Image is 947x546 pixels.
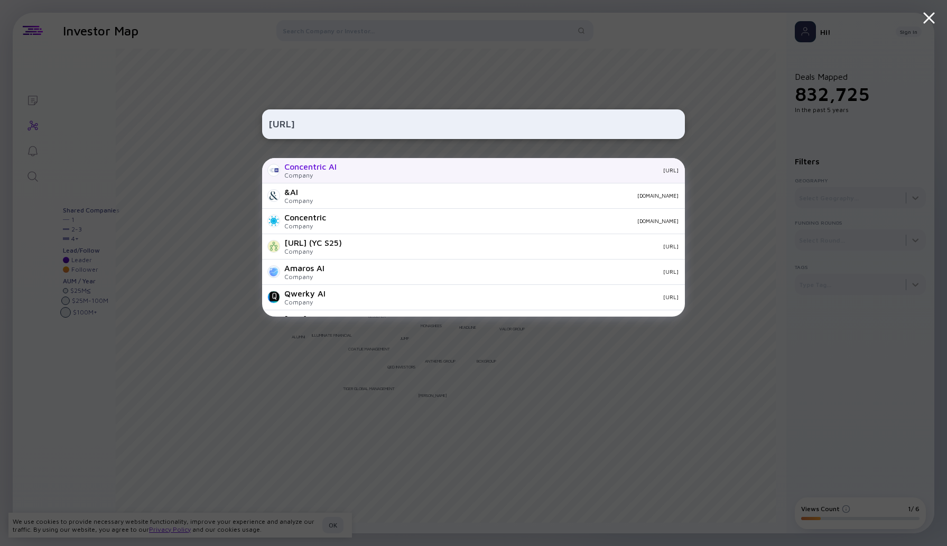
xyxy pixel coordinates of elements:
[284,289,326,298] div: Qwerky AI
[284,162,337,171] div: Concentric AI
[284,222,326,230] div: Company
[350,243,679,249] div: [URL]
[268,115,679,134] input: Search Company or Investor...
[284,273,324,281] div: Company
[284,212,326,222] div: Concentric
[284,263,324,273] div: Amaros AI
[284,247,342,255] div: Company
[284,238,342,247] div: [URL] (YC S25)
[321,192,679,199] div: [DOMAIN_NAME]
[284,314,313,323] div: [URL]
[333,269,679,275] div: [URL]
[334,294,679,300] div: [URL]
[284,298,326,306] div: Company
[284,197,313,205] div: Company
[284,171,337,179] div: Company
[345,167,679,173] div: [URL]
[284,187,313,197] div: &AI
[335,218,679,224] div: [DOMAIN_NAME]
